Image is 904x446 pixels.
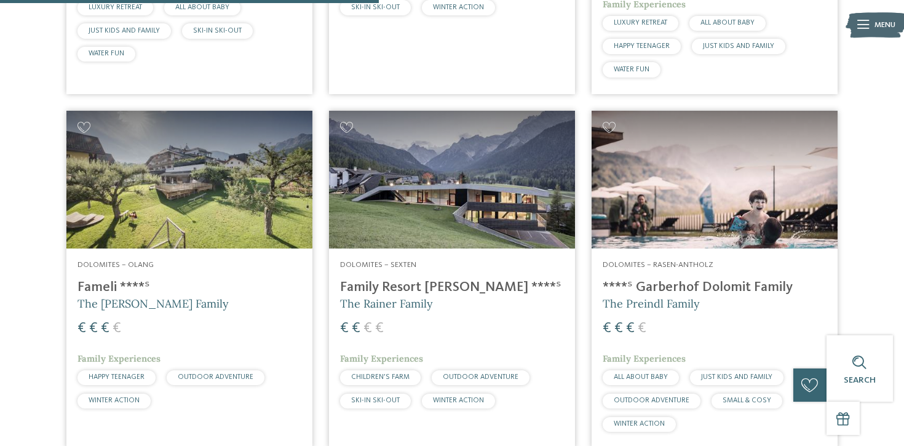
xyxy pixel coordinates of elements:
span: Family Experiences [77,353,161,364]
span: The Rainer Family [340,297,433,311]
span: LUXURY RETREAT [614,19,667,26]
span: ALL ABOUT BABY [175,4,229,11]
span: Dolomites – Olang [77,261,154,269]
span: SKI-IN SKI-OUT [193,27,242,34]
span: Search [844,376,876,384]
span: WINTER ACTION [614,420,665,428]
span: HAPPY TEENAGER [89,373,145,381]
span: CHILDREN’S FARM [351,373,410,381]
span: Dolomites – Sexten [340,261,416,269]
span: € [101,321,109,336]
img: Looking for family hotels? Find the best ones here! [66,111,312,249]
span: € [614,321,623,336]
span: WINTER ACTION [433,4,484,11]
span: € [113,321,121,336]
span: Family Experiences [340,353,423,364]
span: OUTDOOR ADVENTURE [443,373,518,381]
img: Looking for family hotels? Find the best ones here! [592,111,838,249]
span: The Preindl Family [603,297,700,311]
span: € [626,321,635,336]
span: SKI-IN SKI-OUT [351,4,400,11]
h4: Family Resort [PERSON_NAME] ****ˢ [340,279,564,296]
span: € [340,321,349,336]
span: JUST KIDS AND FAMILY [703,42,774,50]
span: SKI-IN SKI-OUT [351,397,400,404]
span: Family Experiences [603,353,686,364]
span: € [352,321,360,336]
span: € [603,321,611,336]
span: € [77,321,86,336]
span: ALL ABOUT BABY [700,19,755,26]
span: WATER FUN [614,66,649,73]
span: OUTDOOR ADVENTURE [178,373,253,381]
span: WATER FUN [89,50,124,57]
img: Family Resort Rainer ****ˢ [329,111,575,249]
span: WINTER ACTION [89,397,140,404]
span: € [363,321,372,336]
span: OUTDOOR ADVENTURE [614,397,689,404]
span: The [PERSON_NAME] Family [77,297,229,311]
span: € [89,321,98,336]
span: LUXURY RETREAT [89,4,142,11]
span: Dolomites – Rasen-Antholz [603,261,713,269]
span: ALL ABOUT BABY [614,373,668,381]
span: € [638,321,646,336]
h4: ****ˢ Garberhof Dolomit Family [603,279,827,296]
span: WINTER ACTION [433,397,484,404]
span: HAPPY TEENAGER [614,42,670,50]
span: JUST KIDS AND FAMILY [701,373,772,381]
span: JUST KIDS AND FAMILY [89,27,160,34]
span: SMALL & COSY [723,397,771,404]
span: € [375,321,384,336]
